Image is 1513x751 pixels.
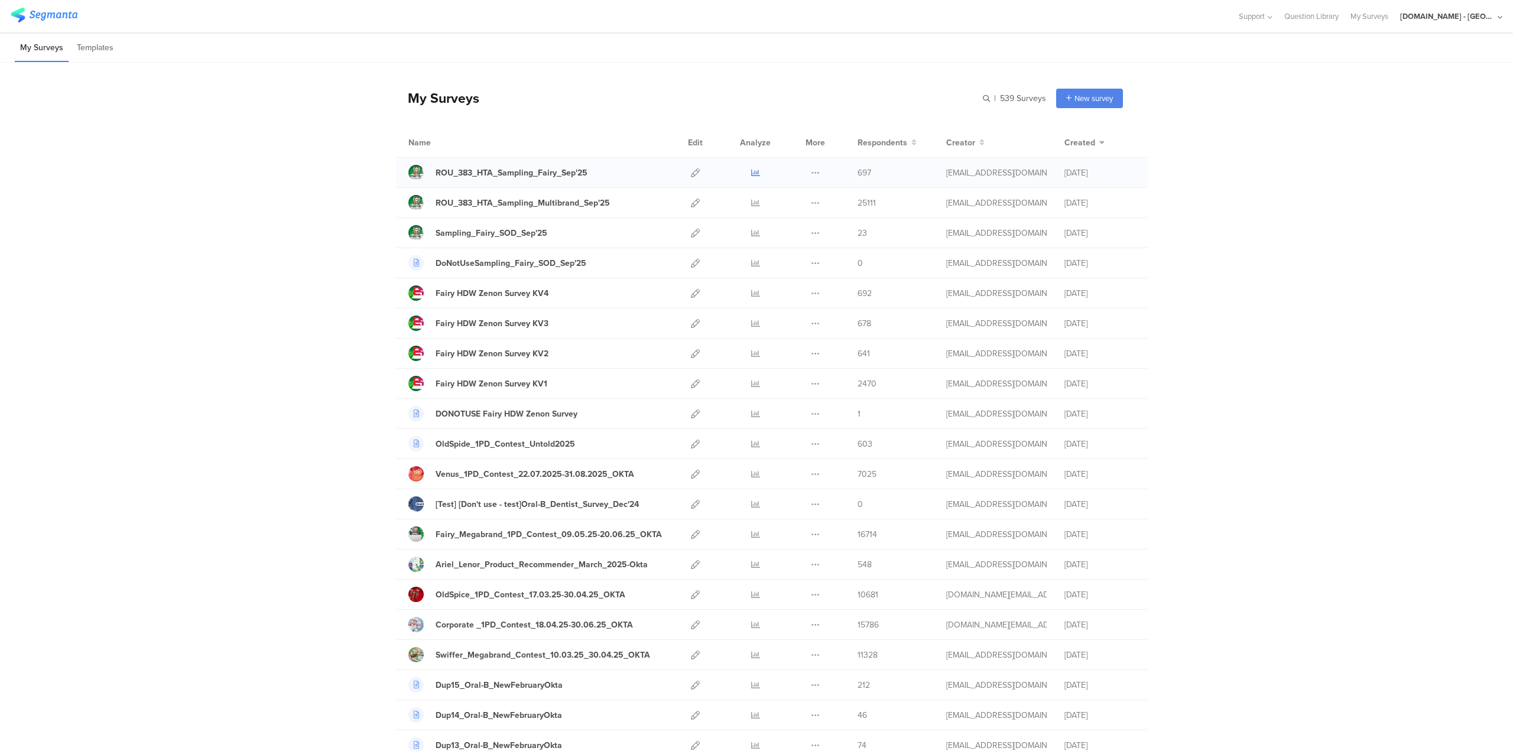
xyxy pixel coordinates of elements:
[1064,498,1135,511] div: [DATE]
[946,408,1047,420] div: gheorghe.a.4@pg.com
[738,128,773,157] div: Analyze
[858,317,871,330] span: 678
[1064,136,1105,149] button: Created
[408,346,548,361] a: Fairy HDW Zenon Survey KV2
[1064,709,1135,721] div: [DATE]
[436,558,648,571] div: Ariel_Lenor_Product_Recommender_March_2025-Okta
[858,649,878,661] span: 11328
[408,165,587,180] a: ROU_383_HTA_Sampling_Fairy_Sep'25
[946,167,1047,179] div: gheorghe.a.4@pg.com
[408,225,547,240] a: Sampling_Fairy_SOD_Sep'25
[1000,92,1046,105] span: 539 Surveys
[1064,468,1135,480] div: [DATE]
[858,408,861,420] span: 1
[408,707,562,723] a: Dup14_Oral-B_NewFebruaryOkta
[1064,257,1135,269] div: [DATE]
[946,317,1047,330] div: gheorghe.a.4@pg.com
[408,376,547,391] a: Fairy HDW Zenon Survey KV1
[858,197,876,209] span: 25111
[858,468,876,480] span: 7025
[1064,528,1135,541] div: [DATE]
[436,227,547,239] div: Sampling_Fairy_SOD_Sep'25
[1064,167,1135,179] div: [DATE]
[803,128,828,157] div: More
[15,34,69,62] li: My Surveys
[858,257,863,269] span: 0
[858,679,870,691] span: 212
[1064,438,1135,450] div: [DATE]
[436,649,650,661] div: Swiffer_Megabrand_Contest_10.03.25_30.04.25_OKTA
[992,92,998,105] span: |
[408,496,639,512] a: [Test] [Don't use - test]Oral-B_Dentist_Survey_Dec'24
[858,378,876,390] span: 2470
[436,347,548,360] div: Fairy HDW Zenon Survey KV2
[408,316,548,331] a: Fairy HDW Zenon Survey KV3
[436,197,610,209] div: ROU_383_HTA_Sampling_Multibrand_Sep'25
[436,378,547,390] div: Fairy HDW Zenon Survey KV1
[1064,136,1095,149] span: Created
[436,709,562,721] div: Dup14_Oral-B_NewFebruaryOkta
[946,679,1047,691] div: stavrositu.m@pg.com
[436,498,639,511] div: [Test] [Don't use - test]Oral-B_Dentist_Survey_Dec'24
[858,227,867,239] span: 23
[408,436,575,451] a: OldSpide_1PD_Contest_Untold2025
[408,557,648,572] a: Ariel_Lenor_Product_Recommender_March_2025-Okta
[858,709,867,721] span: 46
[946,619,1047,631] div: bruma.lb@pg.com
[436,317,548,330] div: Fairy HDW Zenon Survey KV3
[858,347,870,360] span: 641
[396,88,479,108] div: My Surveys
[408,466,634,482] a: Venus_1PD_Contest_22.07.2025-31.08.2025_OKTA
[1064,197,1135,209] div: [DATE]
[1064,558,1135,571] div: [DATE]
[946,558,1047,571] div: betbeder.mb@pg.com
[1064,589,1135,601] div: [DATE]
[1064,679,1135,691] div: [DATE]
[946,498,1047,511] div: betbeder.mb@pg.com
[946,227,1047,239] div: gheorghe.a.4@pg.com
[436,679,563,691] div: Dup15_Oral-B_NewFebruaryOkta
[408,285,548,301] a: Fairy HDW Zenon Survey KV4
[946,287,1047,300] div: gheorghe.a.4@pg.com
[1064,649,1135,661] div: [DATE]
[858,589,878,601] span: 10681
[858,438,872,450] span: 603
[946,197,1047,209] div: gheorghe.a.4@pg.com
[1064,227,1135,239] div: [DATE]
[1064,317,1135,330] div: [DATE]
[408,406,577,421] a: DONOTUSE Fairy HDW Zenon Survey
[946,528,1047,541] div: jansson.cj@pg.com
[858,558,872,571] span: 548
[946,136,975,149] span: Creator
[1064,287,1135,300] div: [DATE]
[72,34,119,62] li: Templates
[408,677,563,693] a: Dup15_Oral-B_NewFebruaryOkta
[408,617,633,632] a: Corporate _1PD_Contest_18.04.25-30.06.25_OKTA
[436,438,575,450] div: OldSpide_1PD_Contest_Untold2025
[1239,11,1265,22] span: Support
[858,498,863,511] span: 0
[436,167,587,179] div: ROU_383_HTA_Sampling_Fairy_Sep'25
[408,526,662,542] a: Fairy_Megabrand_1PD_Contest_09.05.25-20.06.25_OKTA
[946,468,1047,480] div: jansson.cj@pg.com
[858,136,917,149] button: Respondents
[436,287,548,300] div: Fairy HDW Zenon Survey KV4
[436,589,625,601] div: OldSpice_1PD_Contest_17.03.25-30.04.25_OKTA
[436,619,633,631] div: Corporate _1PD_Contest_18.04.25-30.06.25_OKTA
[858,136,907,149] span: Respondents
[683,128,708,157] div: Edit
[408,195,610,210] a: ROU_383_HTA_Sampling_Multibrand_Sep'25
[436,257,586,269] div: DoNotUseSampling_Fairy_SOD_Sep'25
[436,528,662,541] div: Fairy_Megabrand_1PD_Contest_09.05.25-20.06.25_OKTA
[946,649,1047,661] div: jansson.cj@pg.com
[408,587,625,602] a: OldSpice_1PD_Contest_17.03.25-30.04.25_OKTA
[1064,347,1135,360] div: [DATE]
[11,8,77,22] img: segmanta logo
[946,257,1047,269] div: gheorghe.a.4@pg.com
[1064,408,1135,420] div: [DATE]
[946,136,985,149] button: Creator
[946,589,1047,601] div: bruma.lb@pg.com
[946,709,1047,721] div: stavrositu.m@pg.com
[408,136,479,149] div: Name
[858,167,871,179] span: 697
